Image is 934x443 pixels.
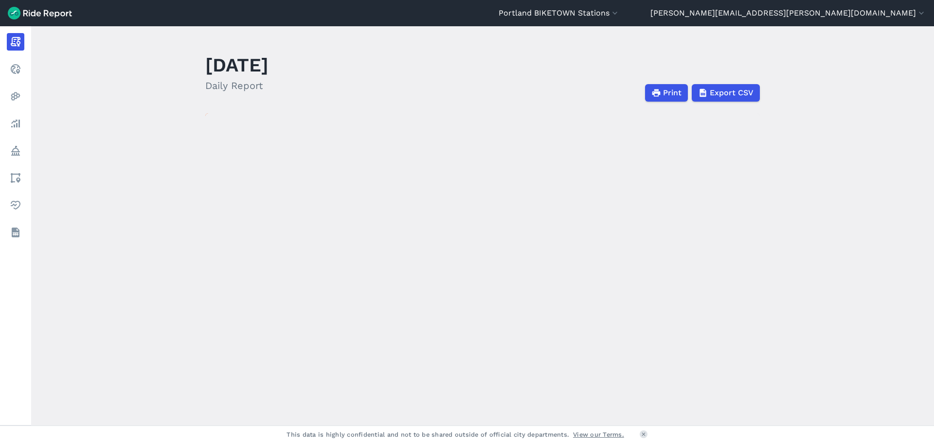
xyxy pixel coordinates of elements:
[7,169,24,187] a: Areas
[7,33,24,51] a: Report
[499,7,620,19] button: Portland BIKETOWN Stations
[573,430,624,439] a: View our Terms.
[7,196,24,214] a: Health
[7,88,24,105] a: Heatmaps
[7,60,24,78] a: Realtime
[645,84,688,102] button: Print
[692,84,760,102] button: Export CSV
[7,115,24,132] a: Analyze
[205,52,269,78] h1: [DATE]
[7,142,24,159] a: Policy
[710,87,754,99] span: Export CSV
[8,7,72,19] img: Ride Report
[663,87,682,99] span: Print
[650,7,926,19] button: [PERSON_NAME][EMAIL_ADDRESS][PERSON_NAME][DOMAIN_NAME]
[205,78,269,93] h2: Daily Report
[7,224,24,241] a: Datasets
